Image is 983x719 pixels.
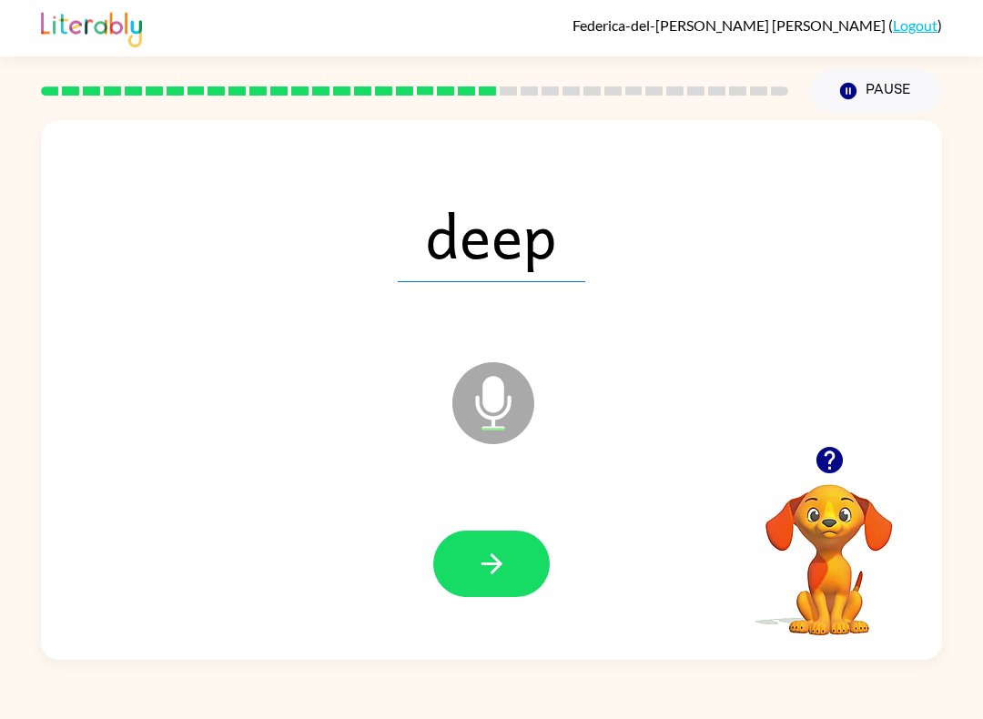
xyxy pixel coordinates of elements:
div: ( ) [573,16,942,34]
button: Pause [810,70,942,112]
img: Literably [41,7,142,47]
video: Your browser must support playing .mp4 files to use Literably. Please try using another browser. [738,456,920,638]
span: deep [398,187,585,282]
span: Federica-del-[PERSON_NAME] [PERSON_NAME] [573,16,888,34]
a: Logout [893,16,937,34]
